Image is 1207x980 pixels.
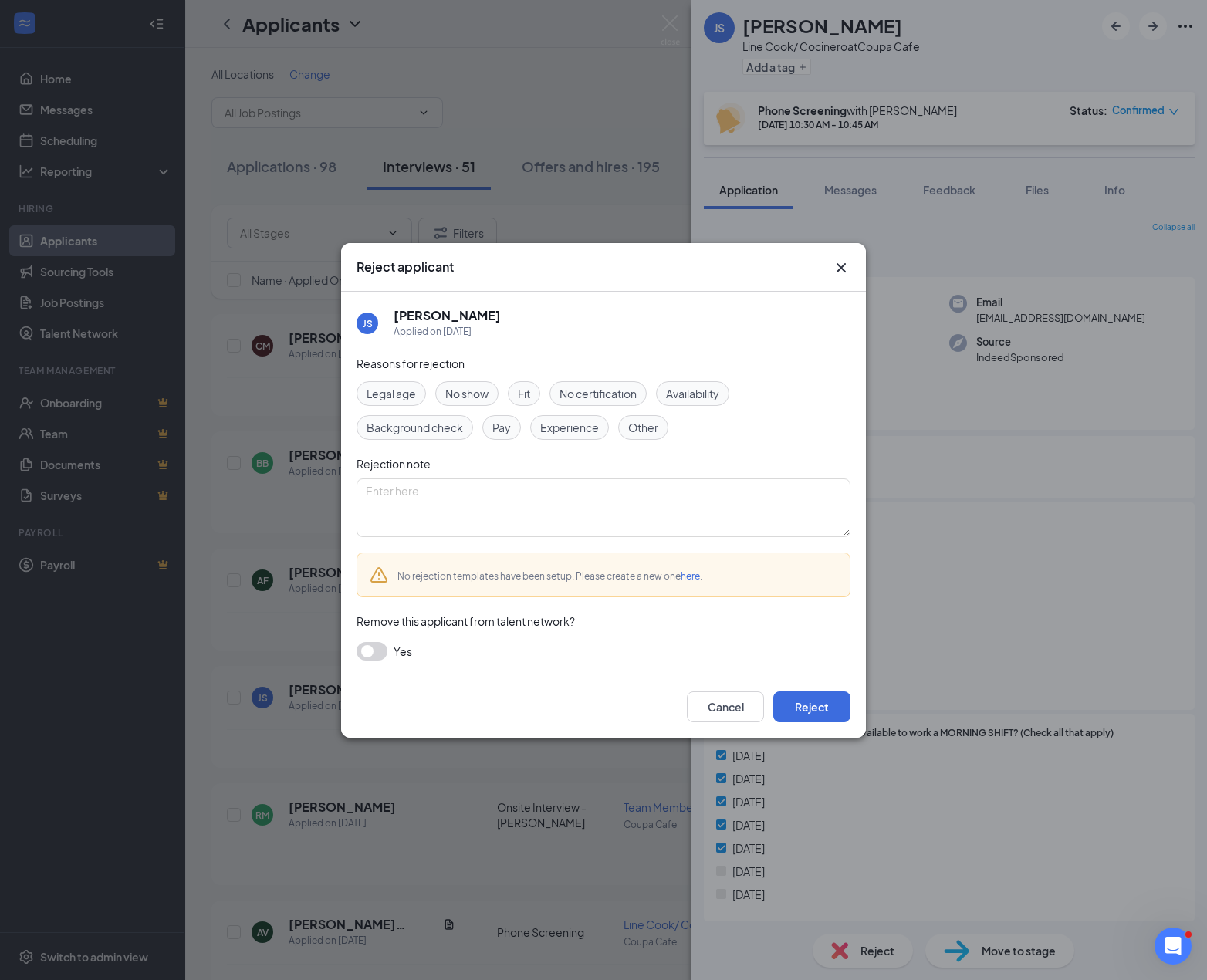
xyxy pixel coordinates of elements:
[681,570,700,582] a: here
[1155,928,1192,965] iframe: Intercom live chat
[687,691,764,722] button: Cancel
[773,691,850,722] button: Reject
[357,357,465,370] span: Reasons for rejection
[445,385,489,402] span: No show
[370,566,388,584] svg: Warning
[357,457,431,471] span: Rejection note
[397,570,702,582] span: No rejection templates have been setup. Please create a new one .
[492,419,511,436] span: Pay
[367,385,416,402] span: Legal age
[666,385,719,402] span: Availability
[394,307,501,324] h5: [PERSON_NAME]
[394,324,501,340] div: Applied on [DATE]
[832,259,850,277] svg: Cross
[832,259,850,277] button: Close
[560,385,637,402] span: No certification
[367,419,463,436] span: Background check
[394,642,412,661] span: Yes
[540,419,599,436] span: Experience
[628,419,658,436] span: Other
[357,259,454,275] h3: Reject applicant
[357,614,575,628] span: Remove this applicant from talent network?
[518,385,530,402] span: Fit
[363,316,373,329] div: JS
